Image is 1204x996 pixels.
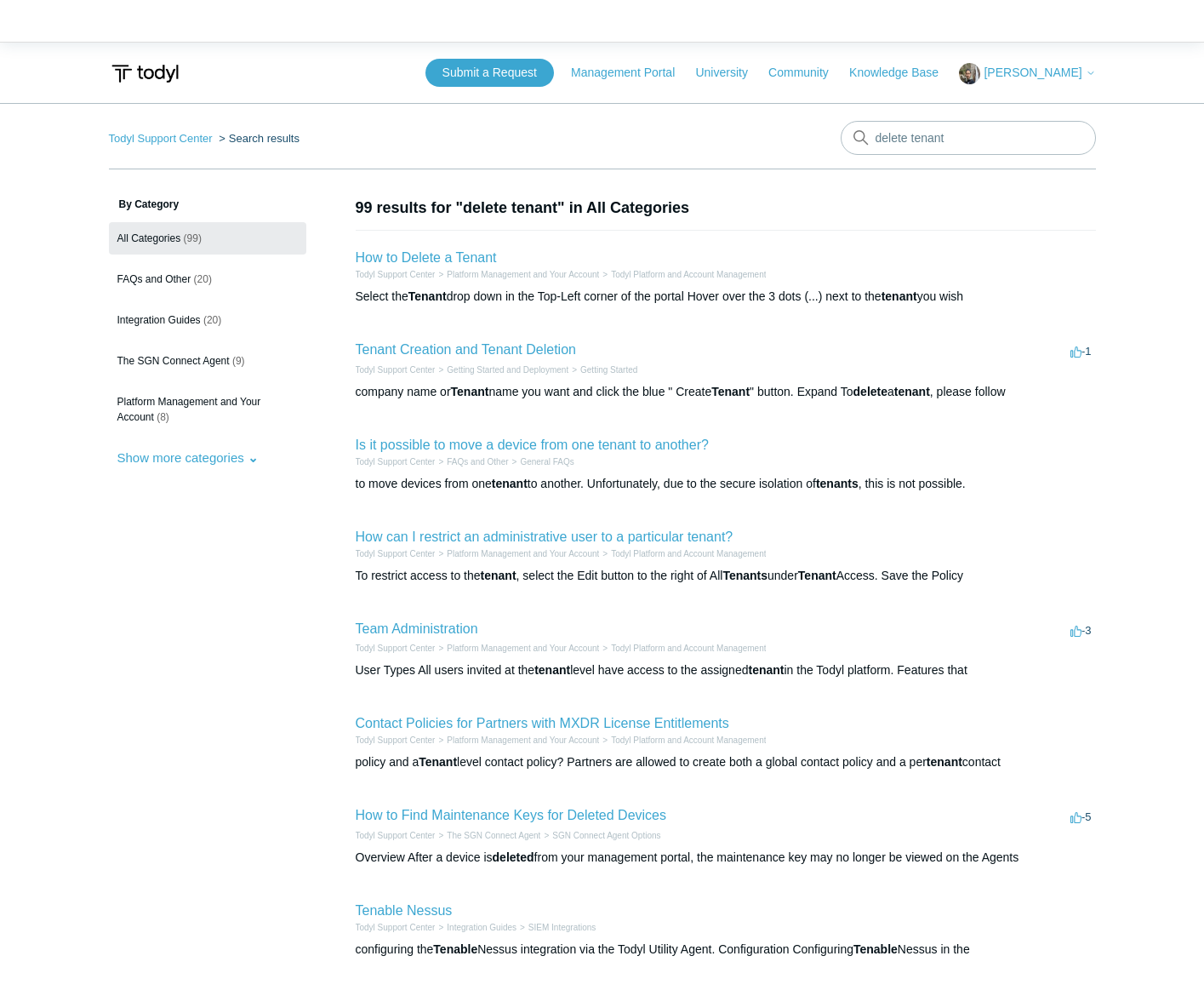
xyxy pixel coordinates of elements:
a: Tenant Creation and Tenant Deletion [356,342,576,357]
a: Integration Guides (20) [109,304,306,336]
li: General FAQs [509,455,574,468]
div: to move devices from one to another. Unfortunately, due to the secure isolation of , this is not ... [356,475,1096,493]
li: Todyl Support Center [356,455,436,468]
img: Todyl Support Center Help Center home page [109,58,181,89]
li: FAQs and Other [435,455,508,468]
a: Platform Management and Your Account [447,549,599,558]
span: (20) [203,314,221,326]
a: Submit a Request [425,59,554,87]
a: Team Administration [356,621,478,636]
em: Tenable [853,942,898,956]
a: University [695,64,764,82]
a: Todyl Support Center [356,365,436,375]
em: tenant [492,477,528,490]
li: Todyl Support Center [356,268,436,281]
em: tenant [927,755,962,769]
a: Todyl Support Center [356,644,436,653]
li: Todyl Platform and Account Management [599,547,766,560]
span: Integration Guides [117,314,201,326]
span: (8) [157,411,169,423]
li: Todyl Support Center [356,829,436,842]
a: Todyl Platform and Account Management [611,549,766,558]
a: FAQs and Other (20) [109,263,306,295]
a: Getting Started [580,365,637,375]
a: All Categories (99) [109,222,306,255]
li: Todyl Support Center [356,547,436,560]
em: Tenant [419,755,457,769]
span: FAQs and Other [117,273,191,285]
div: policy and a level contact policy? Partners are allowed to create both a global contact policy an... [356,753,1096,771]
div: configuring the Nessus integration via the Todyl Utility Agent. Configuration Configuring Nessus ... [356,941,1096,959]
li: Todyl Platform and Account Management [599,642,766,655]
span: (99) [184,232,202,244]
li: SIEM Integrations [516,921,596,934]
em: tenant [481,569,516,582]
li: Todyl Support Center [356,363,436,376]
a: Contact Policies for Partners with MXDR License Entitlements [356,716,729,730]
a: Platform Management and Your Account (8) [109,386,306,433]
em: delete [853,385,887,398]
a: SIEM Integrations [528,923,596,932]
a: Platform Management and Your Account [447,736,599,745]
span: The SGN Connect Agent [117,355,230,367]
span: (20) [194,273,212,285]
a: The SGN Connect Agent [447,831,540,840]
div: To restrict access to the , select the Edit button to the right of All under Access. Save the Policy [356,567,1096,585]
div: User Types All users invited at the level have access to the assigned in the Todyl platform. Feat... [356,661,1096,679]
a: Todyl Support Center [356,736,436,745]
a: Community [768,64,846,82]
span: -1 [1070,345,1092,358]
a: The SGN Connect Agent (9) [109,345,306,377]
div: Select the drop down in the Top-Left corner of the portal Hover over the 3 dots (...) next to the... [356,288,1096,306]
span: [PERSON_NAME] [984,66,1081,79]
a: Todyl Platform and Account Management [611,270,766,279]
li: Getting Started [568,363,637,376]
a: SGN Connect Agent Options [552,831,660,840]
li: Todyl Platform and Account Management [599,734,766,747]
em: tenant [748,663,784,677]
span: Platform Management and Your Account [117,396,261,423]
em: Tenants [722,569,767,582]
em: Tenable [433,942,477,956]
em: Tenant [711,385,750,398]
a: Todyl Support Center [356,831,436,840]
li: The SGN Connect Agent [435,829,540,842]
em: Tenant [408,289,447,303]
li: Platform Management and Your Account [435,547,599,560]
li: Platform Management and Your Account [435,642,599,655]
li: Getting Started and Deployment [435,363,568,376]
a: Todyl Support Center [356,923,436,932]
em: tenants [816,477,859,490]
span: All Categories [117,232,181,244]
a: Todyl Platform and Account Management [611,736,766,745]
a: FAQs and Other [447,457,508,467]
a: Getting Started and Deployment [447,365,568,375]
em: Tenant [798,569,836,582]
a: Todyl Support Center [356,457,436,467]
a: Todyl Support Center [356,270,436,279]
h3: By Category [109,197,306,212]
em: Tenant [451,385,489,398]
li: Todyl Support Center [356,642,436,655]
li: Todyl Support Center [109,132,216,145]
a: How to Find Maintenance Keys for Deleted Devices [356,808,667,822]
li: Search results [215,132,300,145]
a: How to Delete a Tenant [356,250,497,265]
li: SGN Connect Agent Options [540,829,660,842]
a: Todyl Support Center [109,132,213,145]
em: tenant [894,385,930,398]
div: company name or name you want and click the blue " Create " button. Expand To a , please follow [356,383,1096,401]
button: Show more categories [109,442,267,473]
button: [PERSON_NAME] [959,63,1095,84]
span: -5 [1070,810,1092,823]
a: Integration Guides [447,923,516,932]
em: tenant [882,289,917,303]
a: How can I restrict an administrative user to a particular tenant? [356,529,733,544]
li: Platform Management and Your Account [435,268,599,281]
li: Todyl Platform and Account Management [599,268,766,281]
span: (9) [232,355,245,367]
li: Todyl Support Center [356,921,436,934]
li: Todyl Support Center [356,734,436,747]
input: Search [841,121,1096,155]
a: Management Portal [571,64,692,82]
